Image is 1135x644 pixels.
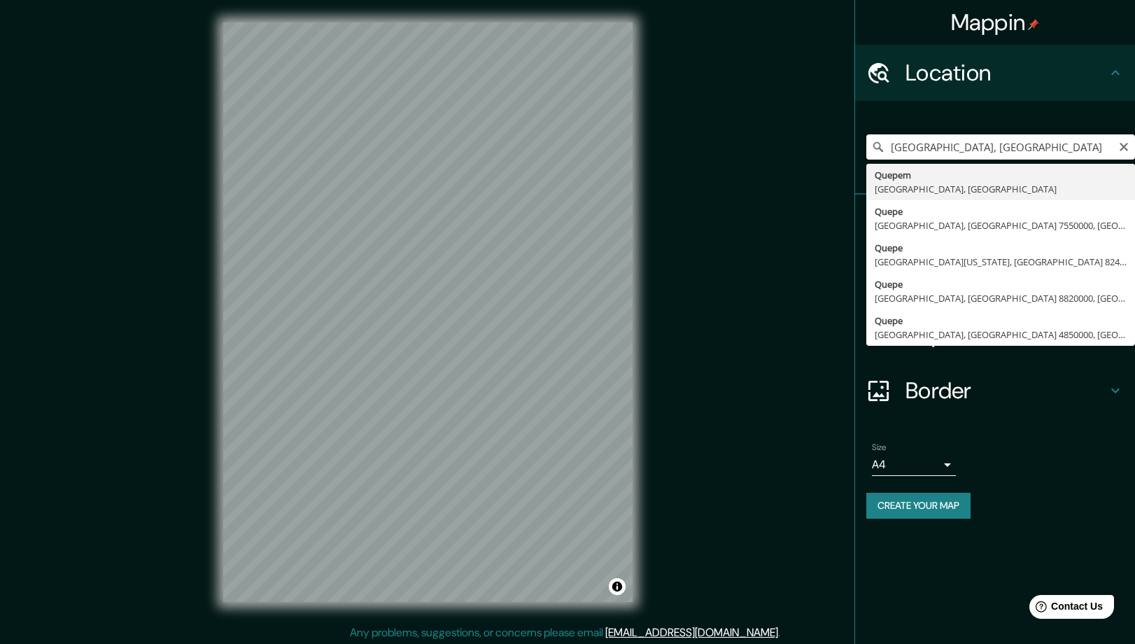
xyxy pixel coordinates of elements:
div: Style [855,251,1135,307]
div: Quepe [875,277,1127,291]
button: Create your map [866,493,971,519]
div: Border [855,363,1135,419]
h4: Mappin [951,8,1040,36]
input: Pick your city or area [866,134,1135,160]
div: [GEOGRAPHIC_DATA], [GEOGRAPHIC_DATA] [875,182,1127,196]
iframe: Help widget launcher [1010,589,1120,629]
button: Clear [1118,139,1129,153]
div: Quepe [875,314,1127,328]
img: pin-icon.png [1028,19,1039,30]
h4: Layout [905,321,1107,349]
div: [GEOGRAPHIC_DATA], [GEOGRAPHIC_DATA] 4850000, [GEOGRAPHIC_DATA] [875,328,1127,342]
div: [GEOGRAPHIC_DATA], [GEOGRAPHIC_DATA] 7550000, [GEOGRAPHIC_DATA] [875,218,1127,232]
h4: Border [905,377,1107,405]
div: Quepem [875,168,1127,182]
div: Quepe [875,241,1127,255]
div: . [780,624,782,641]
h4: Location [905,59,1107,87]
div: Location [855,45,1135,101]
div: [GEOGRAPHIC_DATA], [GEOGRAPHIC_DATA] 8820000, [GEOGRAPHIC_DATA] [875,291,1127,305]
div: A4 [872,454,956,476]
a: [EMAIL_ADDRESS][DOMAIN_NAME] [605,625,778,640]
div: . [782,624,785,641]
div: [GEOGRAPHIC_DATA][US_STATE], [GEOGRAPHIC_DATA] 8240000, [GEOGRAPHIC_DATA] [875,255,1127,269]
canvas: Map [223,22,633,602]
button: Toggle attribution [609,578,626,595]
p: Any problems, suggestions, or concerns please email . [350,624,780,641]
div: Layout [855,307,1135,363]
div: Quepe [875,204,1127,218]
label: Size [872,442,887,454]
div: Pins [855,195,1135,251]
